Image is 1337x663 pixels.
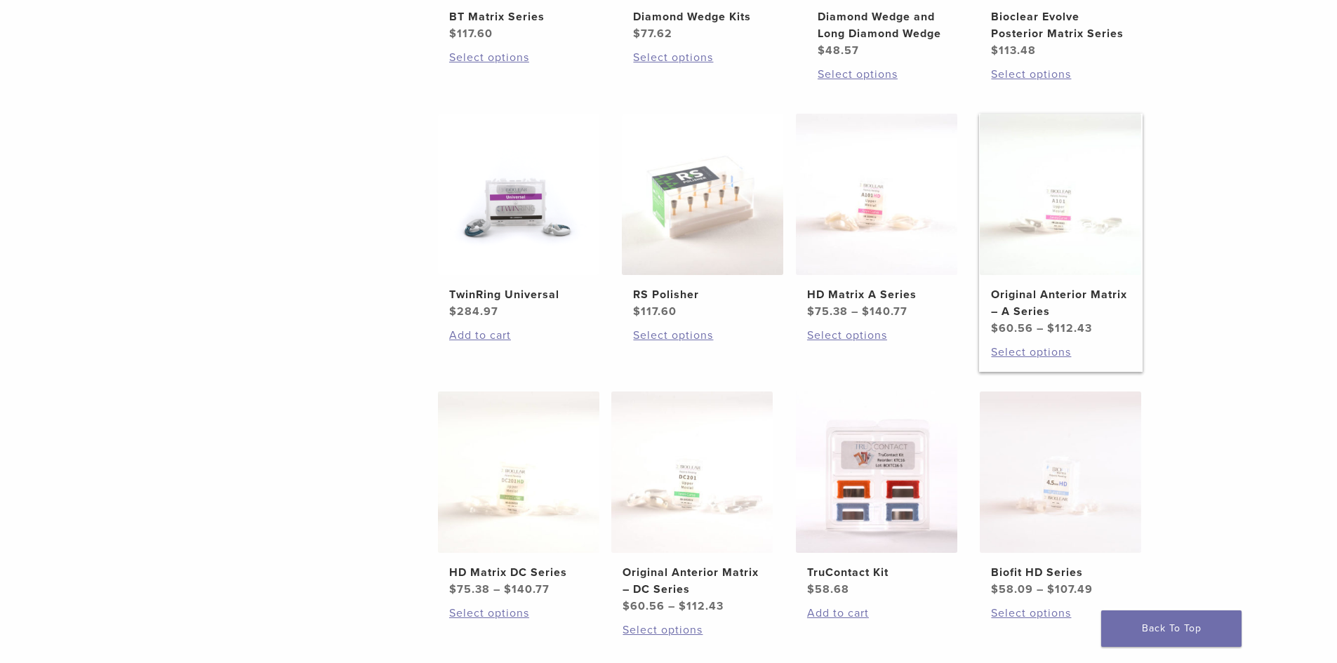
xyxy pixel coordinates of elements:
span: $ [679,599,686,613]
span: $ [991,321,999,335]
span: $ [807,304,815,319]
span: $ [991,582,999,596]
span: $ [991,43,999,58]
a: Add to cart: “TwinRing Universal” [449,327,588,344]
bdi: 140.77 [862,304,907,319]
img: Biofit HD Series [980,391,1141,553]
span: $ [818,43,825,58]
bdi: 140.77 [504,582,550,596]
h2: TwinRing Universal [449,286,588,303]
a: Select options for “Original Anterior Matrix - A Series” [991,344,1130,361]
h2: HD Matrix A Series [807,286,946,303]
bdi: 75.38 [449,582,490,596]
a: Select options for “RS Polisher” [633,327,772,344]
bdi: 58.09 [991,582,1033,596]
bdi: 112.43 [1047,321,1092,335]
a: Add to cart: “TruContact Kit” [807,605,946,622]
a: TruContact KitTruContact Kit $58.68 [795,391,959,598]
bdi: 112.43 [679,599,724,613]
span: – [493,582,500,596]
span: – [1037,582,1044,596]
img: TwinRing Universal [438,114,599,275]
bdi: 117.60 [633,304,677,319]
a: Select options for “Original Anterior Matrix - DC Series” [623,622,761,638]
span: $ [449,582,457,596]
img: Original Anterior Matrix - A Series [980,114,1141,275]
a: HD Matrix DC SeriesHD Matrix DC Series [437,391,601,598]
a: RS PolisherRS Polisher $117.60 [621,114,785,320]
a: Select options for “Diamond Wedge Kits” [633,49,772,66]
a: TwinRing UniversalTwinRing Universal $284.97 [437,114,601,320]
a: Biofit HD SeriesBiofit HD Series [979,391,1143,598]
h2: BT Matrix Series [449,8,588,25]
bdi: 60.56 [623,599,665,613]
img: TruContact Kit [796,391,957,553]
span: $ [449,27,457,41]
a: Select options for “HD Matrix DC Series” [449,605,588,622]
a: HD Matrix A SeriesHD Matrix A Series [795,114,959,320]
a: Select options for “BT Matrix Series” [449,49,588,66]
span: $ [504,582,512,596]
span: $ [449,304,457,319]
h2: Original Anterior Matrix – DC Series [623,564,761,598]
a: Original Anterior Matrix - DC SeriesOriginal Anterior Matrix – DC Series [611,391,774,615]
span: – [668,599,675,613]
bdi: 77.62 [633,27,672,41]
a: Select options for “HD Matrix A Series” [807,327,946,344]
bdi: 284.97 [449,304,498,319]
img: Original Anterior Matrix - DC Series [611,391,773,553]
span: – [1037,321,1044,335]
span: $ [623,599,630,613]
a: Select options for “Bioclear Evolve Posterior Matrix Series” [991,66,1130,83]
bdi: 107.49 [1047,582,1093,596]
h2: Diamond Wedge and Long Diamond Wedge [818,8,957,42]
bdi: 75.38 [807,304,848,319]
bdi: 113.48 [991,43,1036,58]
span: $ [633,304,641,319]
h2: Original Anterior Matrix – A Series [991,286,1130,320]
h2: HD Matrix DC Series [449,564,588,581]
a: Select options for “Diamond Wedge and Long Diamond Wedge” [818,66,957,83]
img: RS Polisher [622,114,783,275]
h2: Biofit HD Series [991,564,1130,581]
bdi: 48.57 [818,43,859,58]
bdi: 60.56 [991,321,1033,335]
h2: TruContact Kit [807,564,946,581]
h2: Diamond Wedge Kits [633,8,772,25]
h2: Bioclear Evolve Posterior Matrix Series [991,8,1130,42]
span: $ [807,582,815,596]
bdi: 117.60 [449,27,493,41]
span: $ [862,304,870,319]
h2: RS Polisher [633,286,772,303]
img: HD Matrix A Series [796,114,957,275]
a: Original Anterior Matrix - A SeriesOriginal Anterior Matrix – A Series [979,114,1143,337]
bdi: 58.68 [807,582,849,596]
span: $ [633,27,641,41]
span: $ [1047,321,1055,335]
a: Select options for “Biofit HD Series” [991,605,1130,622]
img: HD Matrix DC Series [438,391,599,553]
span: – [851,304,858,319]
a: Back To Top [1101,610,1242,647]
span: $ [1047,582,1055,596]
